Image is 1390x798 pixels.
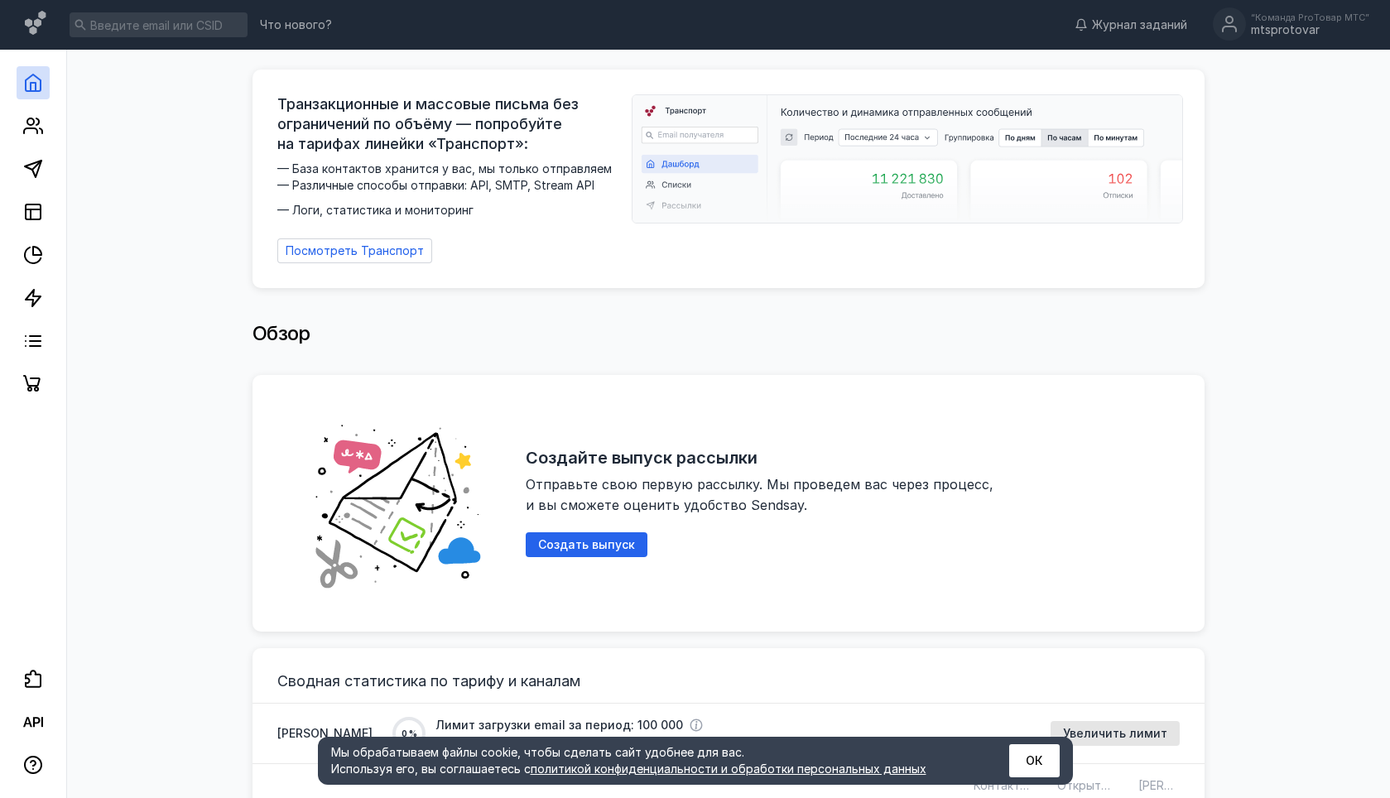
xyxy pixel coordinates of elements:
[526,448,758,468] h2: Создайте выпуск рассылки
[1009,744,1060,777] button: ОК
[435,717,683,733] span: Лимит загрузки email за период: 100 000
[632,95,1182,223] img: dashboard-transport-banner
[286,244,424,258] span: Посмотреть Транспорт
[294,400,501,607] img: abd19fe006828e56528c6cd305e49c57.png
[1057,778,1114,792] span: Открытий
[531,762,926,776] a: политикой конфиденциальности и обработки персональных данных
[974,778,1034,792] span: Контактов
[1066,17,1195,33] a: Журнал заданий
[1251,23,1369,37] div: mtsprotovar
[1051,721,1180,746] button: Увеличить лимит
[435,733,703,750] span: 100 000 можно загрузить
[1063,727,1167,741] span: Увеличить лимит
[1138,778,1232,792] span: [PERSON_NAME]
[331,744,969,777] div: Мы обрабатываем файлы cookie, чтобы сделать сайт удобнее для вас. Используя его, вы соглашаетесь c
[277,725,373,742] span: [PERSON_NAME]
[1092,17,1187,33] span: Журнал заданий
[277,238,432,263] a: Посмотреть Транспорт
[277,673,1180,690] h3: Сводная статистика по тарифу и каналам
[1251,12,1369,22] div: “Команда ProТовар МТС”
[277,94,622,154] span: Транзакционные и массовые письма без ограничений по объёму — попробуйте на тарифах линейки «Транс...
[252,19,340,31] a: Что нового?
[70,12,248,37] input: Введите email или CSID
[526,532,647,557] button: Создать выпуск
[260,19,332,31] span: Что нового?
[253,321,310,345] span: Обзор
[277,161,622,219] span: — База контактов хранится у вас, мы только отправляем — Различные способы отправки: API, SMTP, St...
[538,538,635,552] span: Создать выпуск
[526,476,998,513] span: Отправьте свою первую рассылку. Мы проведем вас через процесс, и вы сможете оценить удобство Send...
